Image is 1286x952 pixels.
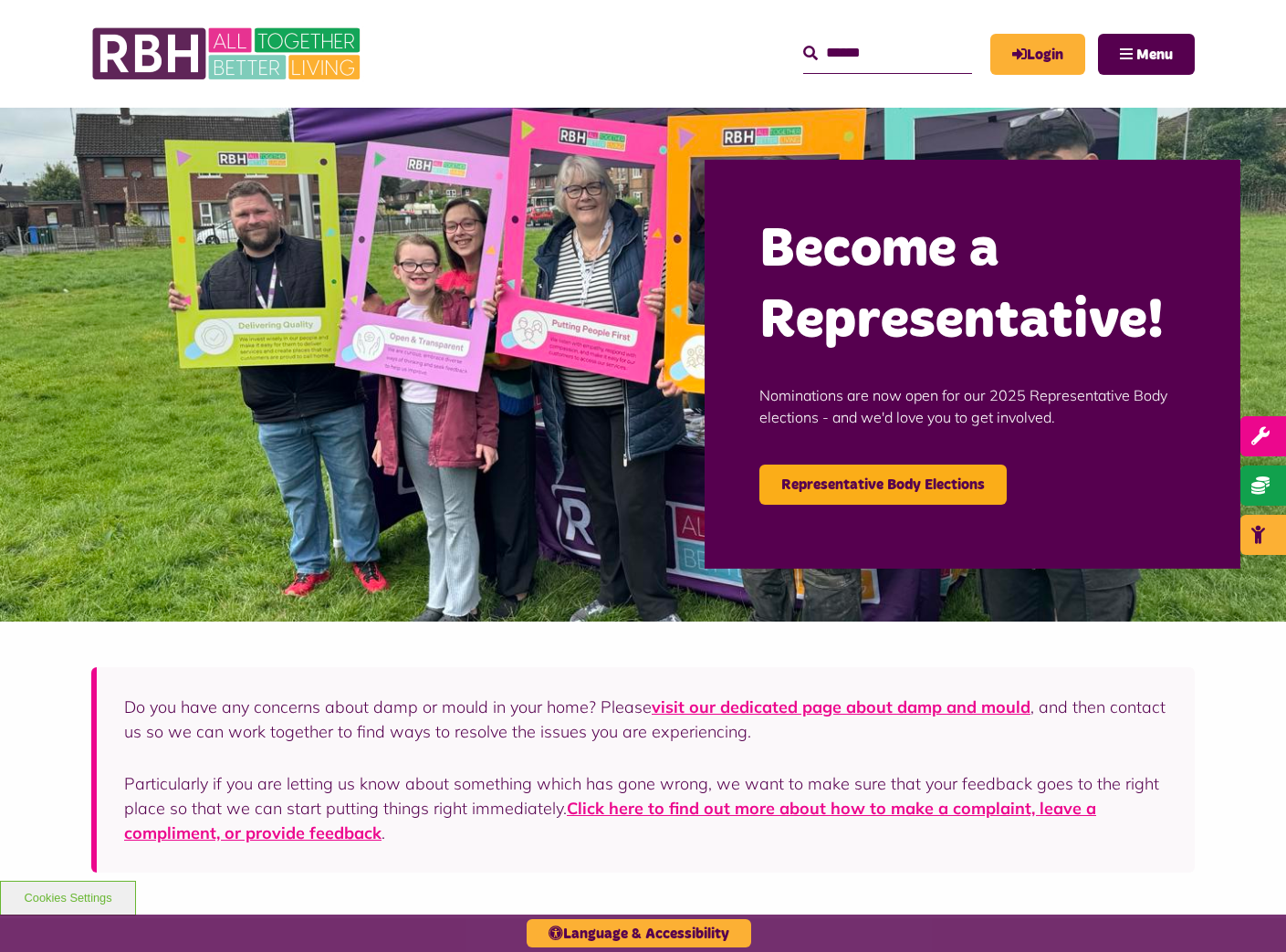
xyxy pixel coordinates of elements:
[990,34,1085,75] a: MyRBH
[527,919,751,947] button: Language & Accessibility
[124,771,1167,845] p: Particularly if you are letting us know about something which has gone wrong, we want to make sur...
[1136,47,1173,62] span: Menu
[1204,870,1286,952] iframe: Netcall Web Assistant for live chat
[1098,34,1195,75] button: Navigation
[124,695,1167,744] p: Do you have any concerns about damp or mould in your home? Please , and then contact us so we can...
[652,696,1030,717] a: visit our dedicated page about damp and mould
[91,18,365,89] img: RBH
[124,798,1096,843] a: Click here to find out more about how to make a complaint, leave a compliment, or provide feedback
[759,214,1186,357] h2: Become a Representative!
[759,465,1007,505] a: Representative Body Elections
[759,357,1186,455] p: Nominations are now open for our 2025 Representative Body elections - and we'd love you to get in...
